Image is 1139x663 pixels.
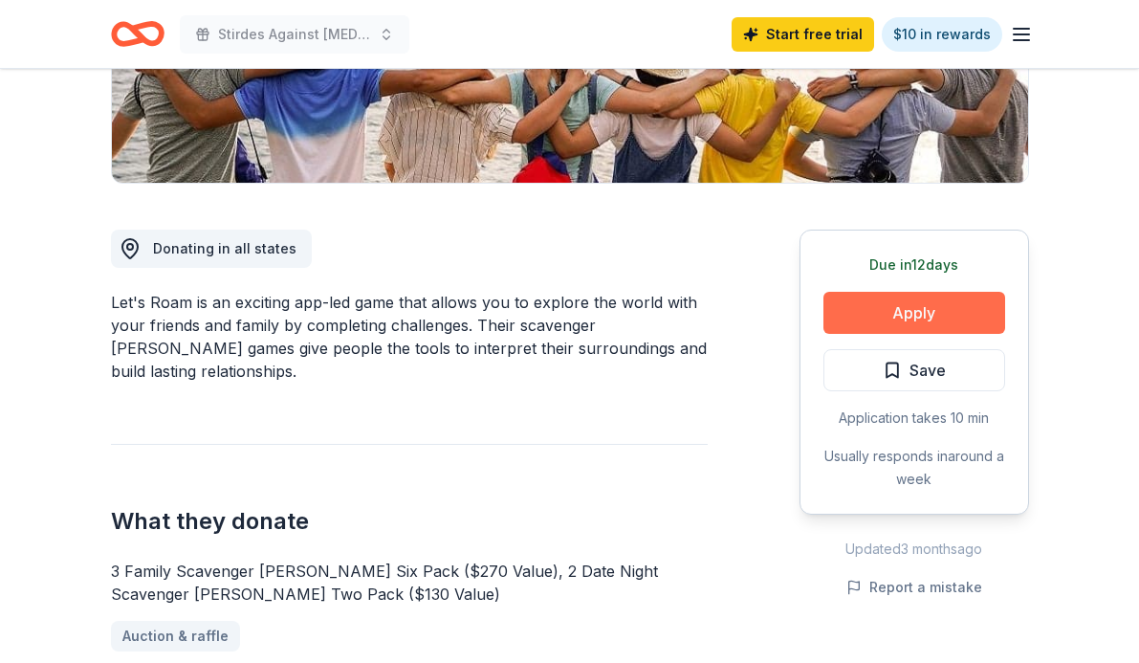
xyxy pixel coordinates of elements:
[823,292,1005,334] button: Apply
[180,15,409,54] button: Stirdes Against [MEDICAL_DATA], Second Annual Walk
[111,506,708,537] h2: What they donate
[218,23,371,46] span: Stirdes Against [MEDICAL_DATA], Second Annual Walk
[823,445,1005,491] div: Usually responds in around a week
[153,240,296,256] span: Donating in all states
[882,17,1002,52] a: $10 in rewards
[823,254,1005,276] div: Due in 12 days
[111,621,240,652] a: Auction & raffle
[111,291,708,383] div: Let's Roam is an exciting app-led game that allows you to explore the world with your friends and...
[909,358,946,383] span: Save
[846,576,982,599] button: Report a mistake
[111,560,708,606] div: 3 Family Scavenger [PERSON_NAME] Six Pack ($270 Value), 2 Date Night Scavenger [PERSON_NAME] Two ...
[823,407,1005,430] div: Application takes 10 min
[732,17,874,52] a: Start free trial
[799,538,1029,561] div: Updated 3 months ago
[111,11,164,56] a: Home
[823,349,1005,391] button: Save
